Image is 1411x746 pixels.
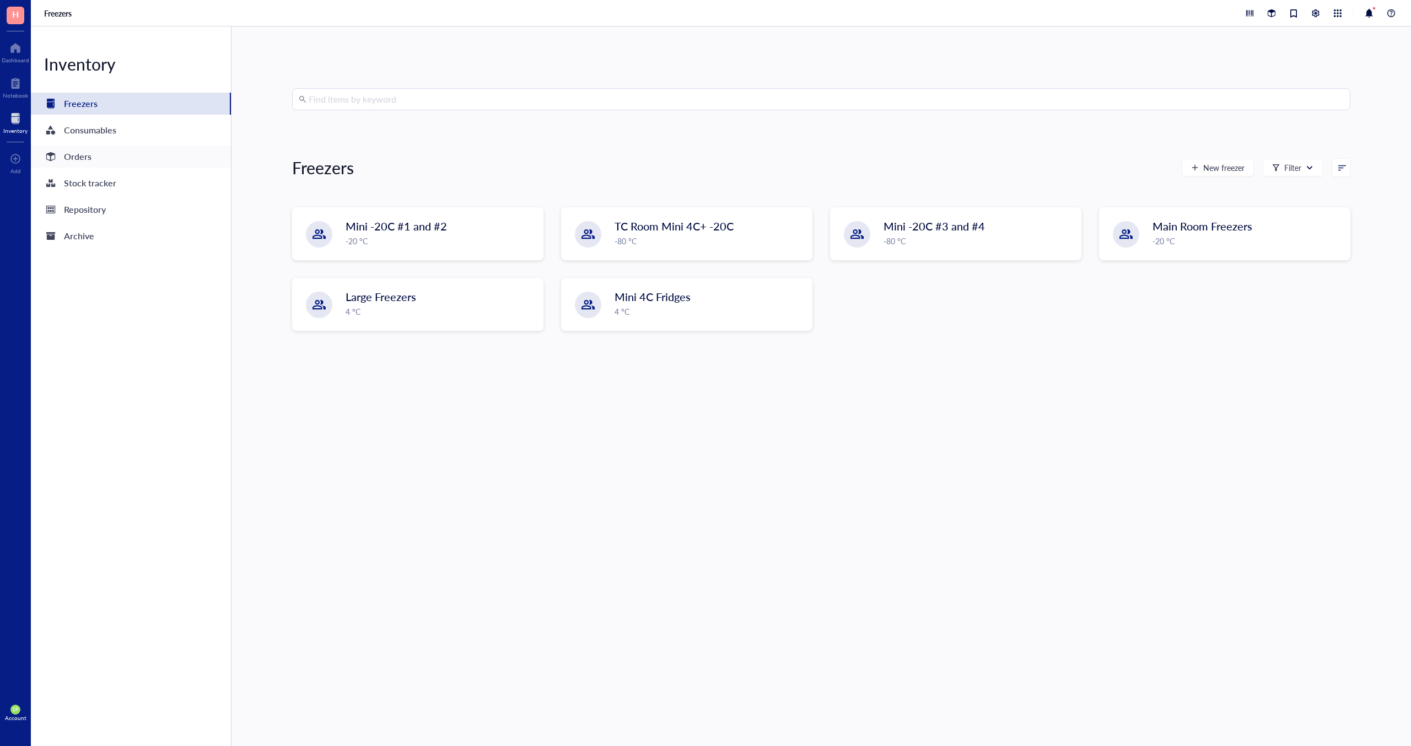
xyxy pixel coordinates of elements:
[31,172,231,194] a: Stock tracker
[31,198,231,221] a: Repository
[44,8,74,18] a: Freezers
[1203,163,1245,172] span: New freezer
[1153,235,1343,247] div: -20 °C
[3,92,28,99] div: Notebook
[1284,162,1301,174] div: Filter
[615,289,691,304] span: Mini 4C Fridges
[884,235,1074,247] div: -80 °C
[12,7,19,21] span: H
[2,39,29,63] a: Dashboard
[3,74,28,99] a: Notebook
[292,157,354,179] div: Freezers
[31,225,231,247] a: Archive
[1182,159,1254,176] button: New freezer
[64,96,98,111] div: Freezers
[64,228,94,244] div: Archive
[64,149,91,164] div: Orders
[615,218,734,234] span: TC Room Mini 4C+ -20C
[5,715,26,721] div: Account
[884,218,985,234] span: Mini -20C #3 and #4
[3,127,28,134] div: Inventory
[615,305,805,318] div: 4 °C
[31,93,231,115] a: Freezers
[346,289,416,304] span: Large Freezers
[64,122,116,138] div: Consumables
[31,146,231,168] a: Orders
[13,707,18,712] span: EP
[2,57,29,63] div: Dashboard
[346,218,447,234] span: Mini -20C #1 and #2
[3,110,28,134] a: Inventory
[1153,218,1252,234] span: Main Room Freezers
[346,305,536,318] div: 4 °C
[64,175,116,191] div: Stock tracker
[31,53,231,75] div: Inventory
[10,168,21,174] div: Add
[615,235,805,247] div: -80 °C
[64,202,106,217] div: Repository
[31,119,231,141] a: Consumables
[346,235,536,247] div: -20 °C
